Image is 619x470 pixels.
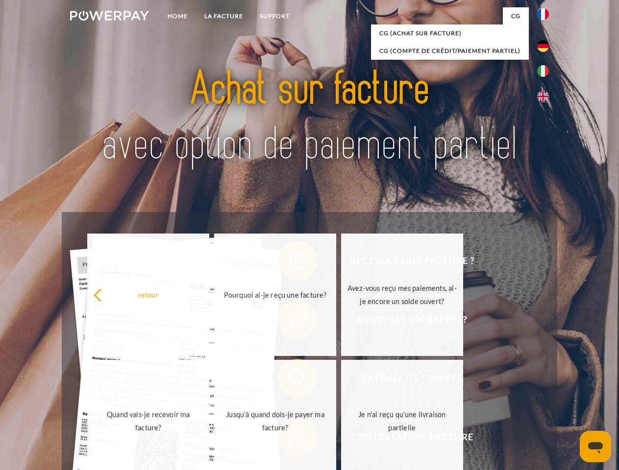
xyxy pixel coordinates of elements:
div: Jusqu'à quand dois-je payer ma facture? [220,408,330,434]
a: Support [251,7,298,25]
img: en [537,91,549,102]
a: CG (achat sur facture) [371,24,529,42]
div: retour [93,288,203,301]
div: Quand vais-je recevoir ma facture? [93,408,203,434]
a: CG [503,7,529,25]
iframe: Button to launch messaging window [580,431,611,462]
a: Home [159,7,196,25]
a: CG (Compte de crédit/paiement partiel) [371,42,529,60]
a: Avez-vous reçu mes paiements, ai-je encore un solde ouvert? [341,234,463,356]
div: Je n'ai reçu qu'une livraison partielle [347,408,457,434]
img: it [537,65,549,77]
a: LA FACTURE [196,7,251,25]
img: title-powerpay_fr.svg [94,47,525,188]
img: de [537,40,549,52]
div: Avez-vous reçu mes paiements, ai-je encore un solde ouvert? [347,282,457,308]
div: Pourquoi ai-je reçu une facture? [220,288,330,301]
img: logo-powerpay-white.svg [70,11,149,21]
img: fr [537,8,549,20]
